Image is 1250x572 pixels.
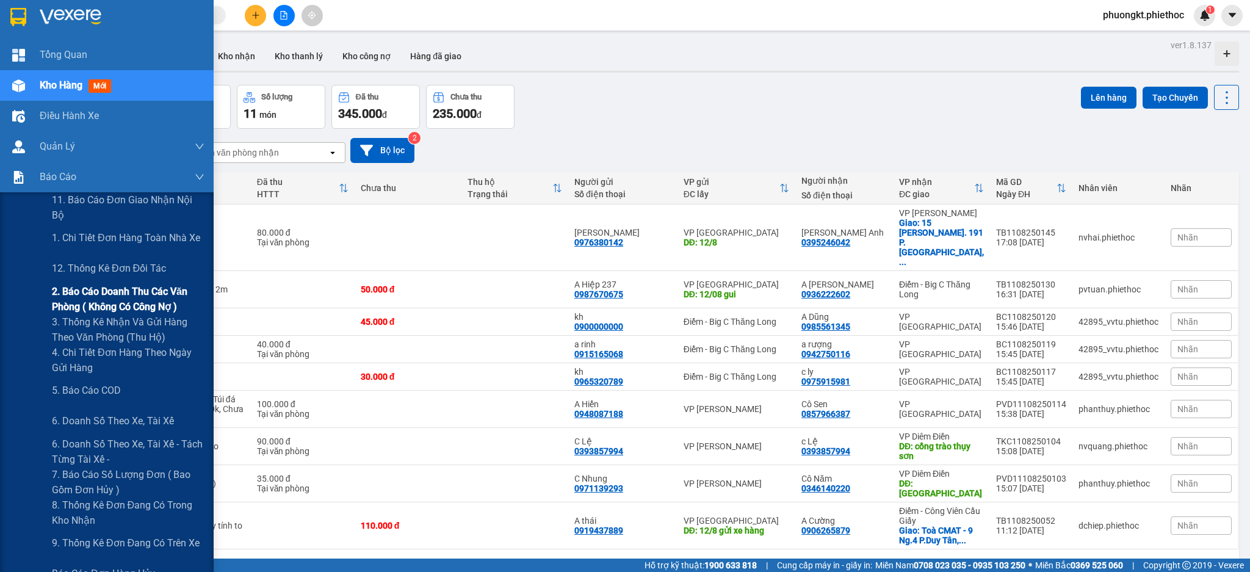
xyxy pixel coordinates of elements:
[251,11,260,20] span: plus
[257,483,349,493] div: Tại văn phòng
[1177,284,1198,294] span: Nhãn
[328,148,338,157] svg: open
[1177,404,1198,414] span: Nhãn
[996,367,1066,377] div: BC1108250117
[801,237,850,247] div: 0395246042
[52,467,204,498] span: 7. Báo cáo số lượng đơn ( bao gồm đơn hủy )
[1078,404,1158,414] div: phanthuy.phiethoc
[257,446,349,456] div: Tại văn phòng
[1078,372,1158,382] div: 42895_vvtu.phiethoc
[1177,344,1198,354] span: Nhãn
[996,349,1066,359] div: 15:45 [DATE]
[899,367,984,386] div: VP [GEOGRAPHIC_DATA]
[704,560,757,570] strong: 1900 633 818
[1199,10,1210,21] img: icon-new-feature
[1171,183,1232,193] div: Nhãn
[12,140,25,153] img: warehouse-icon
[12,110,25,123] img: warehouse-icon
[52,498,204,528] span: 8. Thống kê đơn đang có trong kho nhận
[40,47,87,62] span: Tổng Quan
[899,218,984,267] div: Giao: 15 Ng. 191 P. Khương Thượng, Khương Thượng, Đống Đa, Hà Nội, Việt Nam
[684,189,779,199] div: ĐC lấy
[684,344,789,354] div: Điểm - Big C Thăng Long
[996,446,1066,456] div: 15:08 [DATE]
[338,106,382,121] span: 345.000
[574,177,671,187] div: Người gửi
[899,339,984,359] div: VP [GEOGRAPHIC_DATA]
[244,106,257,121] span: 11
[302,5,323,26] button: aim
[899,312,984,331] div: VP [GEOGRAPHIC_DATA]
[996,399,1066,409] div: PVD11108250114
[1078,183,1158,193] div: Nhân viên
[1078,521,1158,530] div: dchiep.phiethoc
[52,345,204,375] span: 4. Chi tiết đơn hàng theo ngày gửi hàng
[801,409,850,419] div: 0857966387
[1215,42,1239,66] div: Tạo kho hàng mới
[893,172,990,205] th: Toggle SortBy
[899,208,984,218] div: VP [PERSON_NAME]
[574,367,671,377] div: kh
[801,474,887,483] div: Cô Năm
[1028,563,1032,568] span: ⚪️
[308,11,316,20] span: aim
[801,280,887,289] div: A Trần Lâm Cty APAL
[914,560,1025,570] strong: 0708 023 035 - 0935 103 250
[645,559,757,572] span: Hỗ trợ kỹ thuật:
[273,5,295,26] button: file-add
[40,139,75,154] span: Quản Lý
[245,5,266,26] button: plus
[574,339,671,349] div: a rinh
[259,110,276,120] span: món
[1132,559,1134,572] span: |
[684,441,789,451] div: VP [PERSON_NAME]
[996,289,1066,299] div: 16:31 [DATE]
[574,237,623,247] div: 0976380142
[1078,284,1158,294] div: pvtuan.phiethoc
[468,177,552,187] div: Thu hộ
[574,289,623,299] div: 0987670675
[280,11,288,20] span: file-add
[52,436,204,467] span: 6. Doanh số theo xe, tài xế - tách từng tài xế -
[195,172,204,182] span: down
[574,322,623,331] div: 0900000000
[1078,441,1158,451] div: nvquang.phiethoc
[684,526,789,535] div: DĐ: 12/8 gửi xe hàng
[361,372,455,382] div: 30.000 đ
[12,79,25,92] img: warehouse-icon
[574,399,671,409] div: A Hiển
[899,469,984,479] div: VP Diêm Điền
[257,189,339,199] div: HTTT
[261,93,292,101] div: Số lượng
[361,284,455,294] div: 50.000 đ
[996,312,1066,322] div: BC1108250120
[801,367,887,377] div: c ly
[1035,559,1123,572] span: Miền Bắc
[801,377,850,386] div: 0975915981
[899,432,984,441] div: VP Diêm Điền
[996,228,1066,237] div: TB1108250145
[52,284,204,314] span: 2. Báo cáo doanh thu các văn phòng ( không có công nợ )
[574,483,623,493] div: 0971139293
[684,237,789,247] div: DĐ: 12/8
[1143,87,1208,109] button: Tạo Chuyến
[801,483,850,493] div: 0346140220
[899,177,974,187] div: VP nhận
[801,516,887,526] div: A Cường
[350,138,414,163] button: Bộ lọc
[996,177,1057,187] div: Mã GD
[990,172,1072,205] th: Toggle SortBy
[40,108,99,123] span: Điều hành xe
[1177,521,1198,530] span: Nhãn
[257,474,349,483] div: 35.000 đ
[400,42,471,71] button: Hàng đã giao
[1093,7,1194,23] span: phuongkt.phiethoc
[1081,87,1136,109] button: Lên hàng
[361,183,455,193] div: Chưa thu
[12,49,25,62] img: dashboard-icon
[899,506,984,526] div: Điểm - Công Viên Cầu Giấy
[684,177,779,187] div: VP gửi
[996,377,1066,386] div: 15:45 [DATE]
[331,85,420,129] button: Đã thu345.000đ
[40,79,82,91] span: Kho hàng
